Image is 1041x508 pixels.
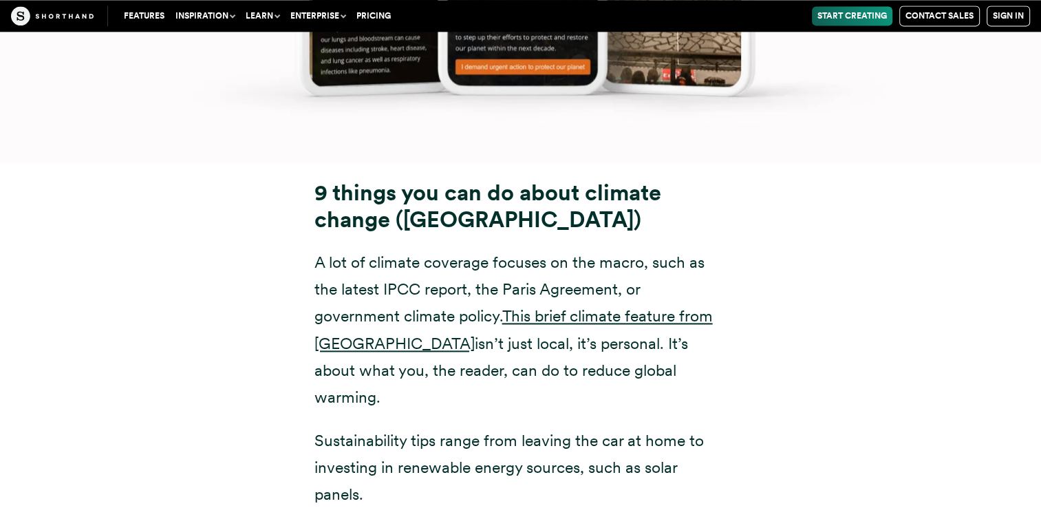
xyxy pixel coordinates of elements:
[240,6,285,25] button: Learn
[314,249,727,411] p: A lot of climate coverage focuses on the macro, such as the latest IPCC report, the Paris Agreeme...
[351,6,396,25] a: Pricing
[285,6,351,25] button: Enterprise
[899,6,980,26] a: Contact Sales
[812,6,892,25] a: Start Creating
[987,6,1030,26] a: Sign in
[11,6,94,25] img: The Craft
[314,427,727,508] p: Sustainability tips range from leaving the car at home to investing in renewable energy sources, ...
[314,179,661,233] strong: 9 things you can do about climate change ([GEOGRAPHIC_DATA])
[314,306,713,352] a: This brief climate feature from [GEOGRAPHIC_DATA]
[170,6,240,25] button: Inspiration
[118,6,170,25] a: Features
